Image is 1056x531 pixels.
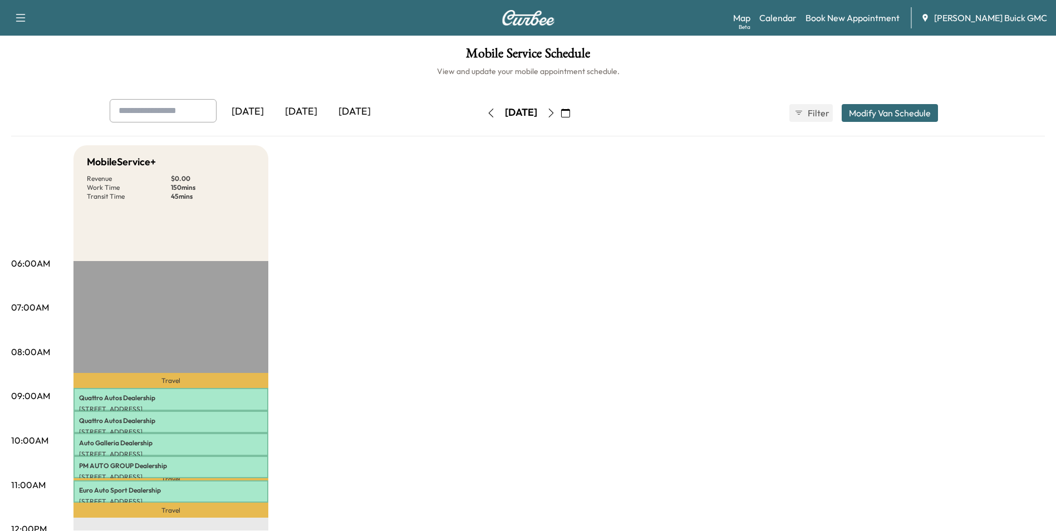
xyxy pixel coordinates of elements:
div: [DATE] [505,106,537,120]
p: [STREET_ADDRESS] [79,427,263,436]
h5: MobileService+ [87,154,156,170]
p: 08:00AM [11,345,50,358]
p: PM AUTO GROUP Dealership [79,461,263,470]
div: Beta [739,23,750,31]
p: Travel [73,503,268,518]
a: Book New Appointment [805,11,900,24]
p: 45 mins [171,192,255,201]
p: 09:00AM [11,389,50,402]
p: 06:00AM [11,257,50,270]
a: Calendar [759,11,797,24]
div: [DATE] [328,99,381,125]
p: Auto Galleria Dealership [79,439,263,448]
p: [STREET_ADDRESS] [79,405,263,414]
p: 07:00AM [11,301,49,314]
p: $ 0.00 [171,174,255,183]
h1: Mobile Service Schedule [11,47,1045,66]
img: Curbee Logo [502,10,555,26]
p: Quattro Autos Dealership [79,416,263,425]
button: Modify Van Schedule [842,104,938,122]
p: 10:00AM [11,434,48,447]
p: 11:00AM [11,478,46,491]
span: Filter [808,106,828,120]
p: Work Time [87,183,171,192]
p: Euro Auto Sport Dealership [79,486,263,495]
p: [STREET_ADDRESS] [79,497,263,506]
p: 150 mins [171,183,255,192]
p: Travel [73,373,268,388]
p: Revenue [87,174,171,183]
p: Quattro Autos Dealership [79,394,263,402]
h6: View and update your mobile appointment schedule. [11,66,1045,77]
div: [DATE] [221,99,274,125]
p: Transit Time [87,192,171,201]
p: Travel [73,478,268,480]
a: MapBeta [733,11,750,24]
p: [STREET_ADDRESS] [79,450,263,459]
p: [STREET_ADDRESS] [79,473,263,481]
div: [DATE] [274,99,328,125]
span: [PERSON_NAME] Buick GMC [934,11,1047,24]
button: Filter [789,104,833,122]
